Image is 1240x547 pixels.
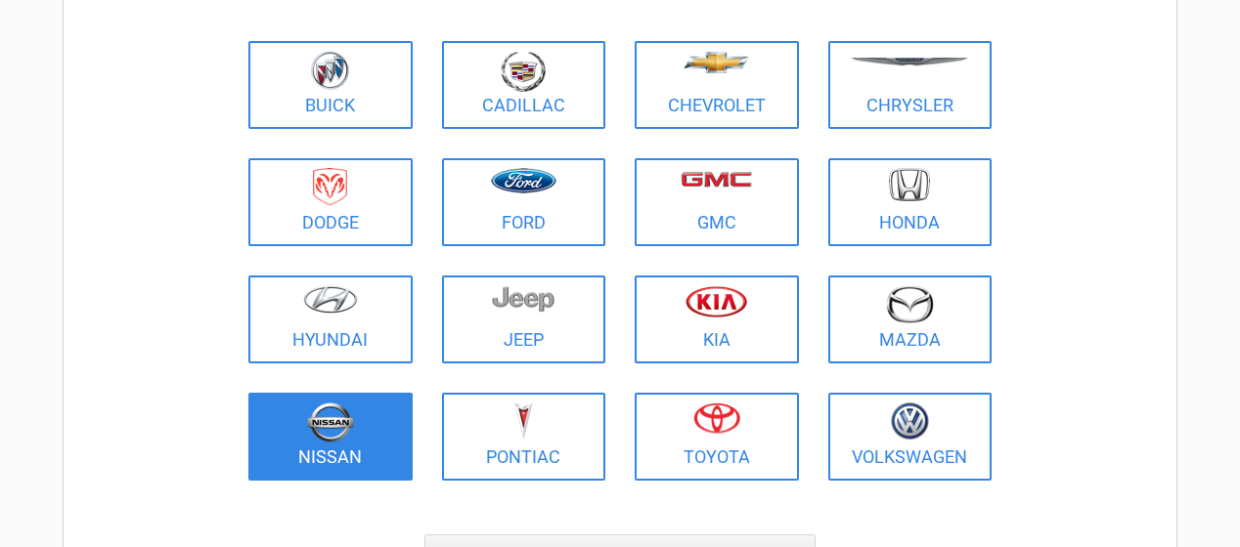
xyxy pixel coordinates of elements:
[501,51,546,92] img: cadillac
[248,41,413,129] a: Buick
[635,393,799,481] a: Toyota
[248,158,413,246] a: Dodge
[891,402,929,441] img: volkswagen
[684,52,749,73] img: chevrolet
[635,275,799,363] a: Kia
[635,158,799,246] a: GMC
[491,168,556,193] img: ford
[492,285,554,313] img: jeep
[307,402,354,442] img: nissan
[442,275,606,363] a: Jeep
[442,158,606,246] a: Ford
[513,402,533,440] img: pontiac
[850,58,969,66] img: chrysler
[313,168,347,206] img: dodge
[828,275,993,363] a: Mazda
[442,41,606,129] a: Cadillac
[248,393,413,481] a: Nissan
[686,285,747,317] img: kia
[635,41,799,129] a: Chevrolet
[442,393,606,481] a: Pontiac
[248,275,413,363] a: Hyundai
[828,158,993,246] a: Honda
[311,51,349,90] img: buick
[681,171,752,188] img: gmc
[889,168,930,202] img: honda
[828,41,993,129] a: Chrysler
[885,285,934,323] img: mazda
[303,285,358,314] img: hyundai
[693,402,740,434] img: toyota
[828,393,993,481] a: Volkswagen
